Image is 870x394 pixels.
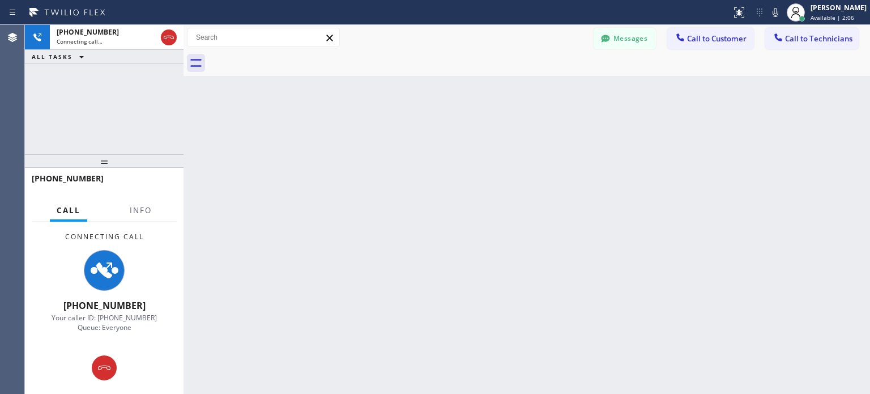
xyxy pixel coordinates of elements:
[52,313,157,332] span: Your caller ID: [PHONE_NUMBER] Queue: Everyone
[811,3,867,12] div: [PERSON_NAME]
[594,28,656,49] button: Messages
[785,33,852,44] span: Call to Technicians
[187,28,339,46] input: Search
[811,14,854,22] span: Available | 2:06
[161,29,177,45] button: Hang up
[50,200,87,222] button: Call
[767,5,783,20] button: Mute
[667,28,754,49] button: Call to Customer
[25,50,95,63] button: ALL TASKS
[63,299,146,312] span: [PHONE_NUMBER]
[57,205,80,215] span: Call
[687,33,747,44] span: Call to Customer
[130,205,152,215] span: Info
[123,200,159,222] button: Info
[765,28,859,49] button: Call to Technicians
[57,27,119,37] span: [PHONE_NUMBER]
[32,53,72,61] span: ALL TASKS
[57,37,103,45] span: Connecting call…
[92,355,117,380] button: Hang up
[65,232,144,242] span: Connecting Call
[32,173,104,184] span: [PHONE_NUMBER]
